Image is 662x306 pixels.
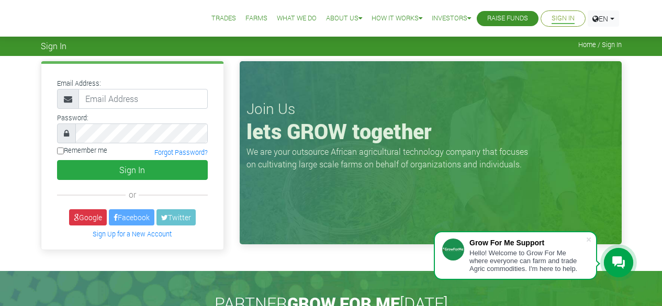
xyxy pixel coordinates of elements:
h3: Join Us [246,100,615,118]
a: Trades [211,13,236,24]
p: We are your outsource African agricultural technology company that focuses on cultivating large s... [246,145,534,171]
div: or [57,188,208,201]
a: EN [588,10,619,27]
label: Email Address: [57,78,101,88]
div: Hello! Welcome to Grow For Me where everyone can farm and trade Agric commodities. I'm here to help. [469,249,586,273]
a: Google [69,209,107,225]
a: How it Works [372,13,422,24]
input: Remember me [57,148,64,154]
a: Sign In [552,13,575,24]
h1: lets GROW together [246,119,615,144]
a: What We Do [277,13,317,24]
span: Sign In [41,41,66,51]
a: Farms [245,13,267,24]
span: Home / Sign In [578,41,622,49]
label: Remember me [57,145,107,155]
a: Raise Funds [487,13,528,24]
input: Email Address [78,89,208,109]
label: Password: [57,113,88,123]
button: Sign In [57,160,208,180]
a: About Us [326,13,362,24]
a: Investors [432,13,471,24]
a: Sign Up for a New Account [93,230,172,238]
a: Forgot Password? [154,148,208,156]
div: Grow For Me Support [469,239,586,247]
